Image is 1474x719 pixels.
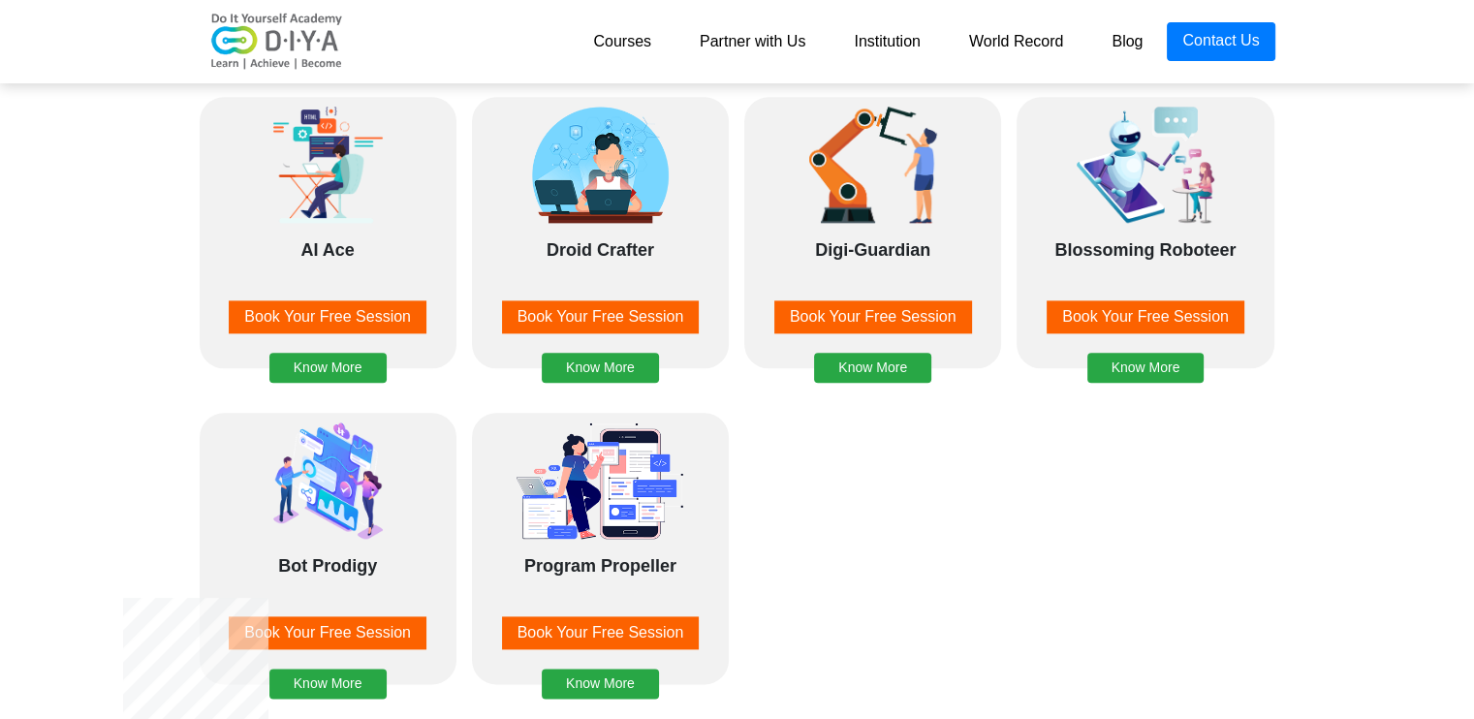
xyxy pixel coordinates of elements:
button: Know More [269,353,387,383]
a: World Record [945,22,1088,61]
button: Book Your Free Session [502,616,700,649]
a: Courses [569,22,675,61]
a: Book Your Free Session [754,300,991,333]
button: Know More [1087,353,1205,383]
button: Book Your Free Session [502,300,700,333]
a: Book Your Free Session [209,616,447,649]
a: Book Your Free Session [209,300,447,333]
a: Blog [1087,22,1167,61]
button: Know More [814,353,931,383]
button: Know More [542,669,659,699]
img: logo-v2.png [200,13,355,71]
button: Book Your Free Session [229,616,426,649]
a: Know More [269,652,387,669]
a: Know More [542,652,659,669]
a: Institution [830,22,944,61]
div: Blossoming Roboteer [1026,237,1264,286]
button: Know More [542,353,659,383]
div: Droid Crafter [482,237,719,286]
div: Program Propeller [482,553,719,602]
button: Book Your Free Session [774,300,972,333]
a: Partner with Us [675,22,830,61]
a: Contact Us [1167,22,1274,61]
a: Know More [269,336,387,353]
a: Book Your Free Session [482,300,719,333]
a: Book Your Free Session [1026,300,1264,333]
a: Know More [1087,336,1205,353]
a: Book Your Free Session [482,616,719,649]
a: Know More [542,336,659,353]
div: AI Ace [209,237,447,286]
button: Know More [269,669,387,699]
div: Digi-Guardian [754,237,991,286]
button: Book Your Free Session [1047,300,1244,333]
a: Know More [814,336,931,353]
div: Bot Prodigy [209,553,447,602]
button: Book Your Free Session [229,300,426,333]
